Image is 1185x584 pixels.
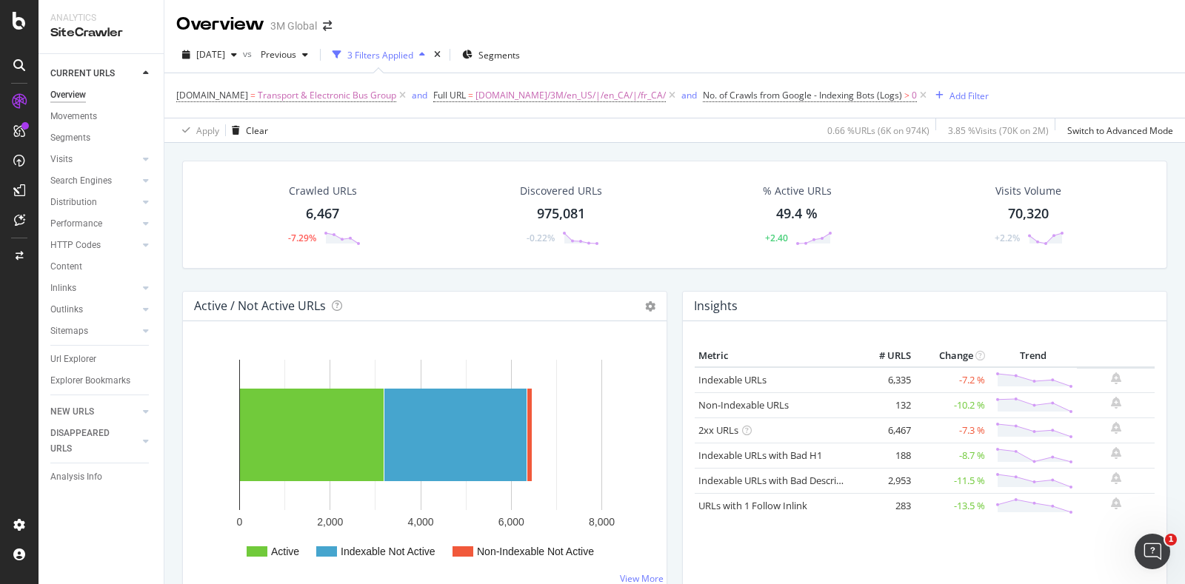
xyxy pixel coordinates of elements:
span: No. of Crawls from Google - Indexing Bots (Logs) [703,89,902,101]
text: 2,000 [317,516,343,528]
div: 3M Global [270,19,317,33]
div: bell-plus [1111,422,1121,434]
a: Sitemaps [50,323,138,339]
div: bell-plus [1111,472,1121,484]
a: Performance [50,216,138,232]
div: bell-plus [1111,447,1121,459]
a: URLs with 1 Follow Inlink [698,499,807,512]
div: HTTP Codes [50,238,101,253]
div: 3.85 % Visits ( 70K on 2M ) [948,124,1049,137]
div: 70,320 [1008,204,1049,224]
span: 1 [1165,534,1177,546]
div: Explorer Bookmarks [50,373,130,389]
a: Visits [50,152,138,167]
span: vs [243,47,255,60]
a: Outlinks [50,302,138,318]
div: Url Explorer [50,352,96,367]
text: Indexable Not Active [341,546,435,557]
div: Outlinks [50,302,83,318]
div: Sitemaps [50,323,88,339]
div: Performance [50,216,102,232]
a: Movements [50,109,153,124]
span: 2025 Sep. 28th [196,48,225,61]
td: -7.3 % [915,417,989,443]
a: CURRENT URLS [50,66,138,81]
a: Search Engines [50,173,138,189]
iframe: Intercom live chat [1135,534,1170,569]
a: Explorer Bookmarks [50,373,153,389]
th: # URLS [855,345,915,367]
button: and [681,88,697,102]
text: 4,000 [407,516,433,528]
div: bell-plus [1111,397,1121,409]
div: Distribution [50,195,97,210]
span: Segments [478,49,520,61]
div: 0.66 % URLs ( 6K on 974K ) [827,124,929,137]
td: 6,467 [855,417,915,443]
a: Non-Indexable URLs [698,398,789,412]
div: NEW URLS [50,404,94,420]
text: 6,000 [498,516,524,528]
div: Search Engines [50,173,112,189]
div: % Active URLs [763,184,832,198]
div: Add Filter [949,90,989,102]
button: Switch to Advanced Mode [1061,118,1173,142]
text: 0 [237,516,243,528]
i: Options [645,301,655,312]
span: Full URL [433,89,466,101]
th: Metric [695,345,855,367]
div: Visits [50,152,73,167]
div: 6,467 [306,204,339,224]
button: Previous [255,43,314,67]
a: Inlinks [50,281,138,296]
div: Apply [196,124,219,137]
div: Analytics [50,12,152,24]
button: Apply [176,118,219,142]
div: Content [50,259,82,275]
td: 188 [855,443,915,468]
div: 49.4 % [776,204,818,224]
div: SiteCrawler [50,24,152,41]
span: Transport & Electronic Bus Group [258,85,396,106]
svg: A chart. [195,345,648,576]
text: Non-Indexable Not Active [477,546,594,557]
div: Inlinks [50,281,76,296]
div: Visits Volume [995,184,1061,198]
a: Analysis Info [50,469,153,485]
a: HTTP Codes [50,238,138,253]
text: Active [271,546,299,557]
th: Trend [989,345,1077,367]
div: bell-plus [1111,372,1121,384]
div: and [681,89,697,101]
div: Clear [246,124,268,137]
div: +2.2% [995,232,1020,244]
td: -10.2 % [915,392,989,417]
td: 283 [855,493,915,518]
a: Overview [50,87,153,103]
th: Change [915,345,989,367]
a: 2xx URLs [698,423,738,437]
a: Segments [50,130,153,146]
div: Switch to Advanced Mode [1067,124,1173,137]
button: Clear [226,118,268,142]
td: 6,335 [855,367,915,393]
div: and [412,89,427,101]
button: 3 Filters Applied [327,43,431,67]
div: CURRENT URLS [50,66,115,81]
td: -11.5 % [915,468,989,493]
td: -8.7 % [915,443,989,468]
a: Indexable URLs with Bad Description [698,474,860,487]
div: 975,081 [537,204,585,224]
a: Content [50,259,153,275]
h4: Insights [694,296,738,316]
a: Distribution [50,195,138,210]
td: 2,953 [855,468,915,493]
button: [DATE] [176,43,243,67]
div: Analysis Info [50,469,102,485]
a: Indexable URLs [698,373,767,386]
span: > [904,89,909,101]
a: Url Explorer [50,352,153,367]
span: [DOMAIN_NAME]/3M/en_US/|/en_CA/|/fr_CA/ [475,85,666,106]
div: -0.22% [527,232,555,244]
